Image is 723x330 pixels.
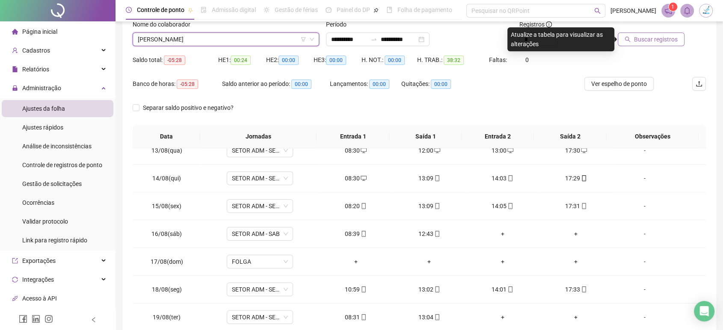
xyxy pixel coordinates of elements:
span: mobile [433,231,440,237]
div: Saldo anterior ao período: [222,79,329,89]
span: 14/08(qui) [152,175,181,182]
span: 00:00 [326,56,346,65]
th: Jornadas [200,125,317,148]
span: Acesso à API [22,295,57,302]
span: search [625,36,631,42]
span: search [594,8,601,14]
span: Buscar registros [634,35,678,44]
div: - [619,229,670,239]
span: SETOR ADM - SEG SEX [232,200,288,212]
div: - [619,312,670,322]
span: 19/08(ter) [153,314,181,321]
div: + [473,312,532,322]
span: mobile [433,175,440,181]
span: Relatórios [22,66,49,73]
span: mobile [360,286,367,292]
span: mobile [507,203,513,209]
span: Integrações [22,276,54,283]
span: Gestão de férias [275,6,318,13]
span: Observações [613,132,692,141]
span: 1 [671,4,674,10]
span: left [91,317,97,323]
th: Saída 1 [389,125,462,148]
div: 13:09 [399,174,459,183]
div: + [546,257,605,266]
div: 10:59 [326,285,385,294]
span: user-add [12,47,18,53]
span: 17/08(dom) [151,258,183,265]
span: SETOR ADM - SEG SEX [232,144,288,157]
span: mobile [433,314,440,320]
span: mobile [433,203,440,209]
span: desktop [360,147,367,153]
span: -05:28 [177,80,198,89]
span: mobile [580,286,587,292]
span: export [12,258,18,264]
span: Admissão digital [212,6,256,13]
span: sync [12,277,18,283]
span: mobile [507,286,513,292]
div: 08:20 [326,201,385,211]
span: Ocorrências [22,199,54,206]
span: 16/08(sáb) [151,230,182,237]
span: SETOR ADM - SEG SEX [232,311,288,324]
span: info-circle [546,21,552,27]
span: mobile [360,231,367,237]
div: 17:29 [546,174,605,183]
label: Nome do colaborador [133,20,196,29]
span: desktop [360,175,367,181]
span: dashboard [326,7,332,13]
div: - [619,174,670,183]
th: Observações [607,125,699,148]
span: Exportações [22,257,56,264]
div: H. TRAB.: [417,55,489,65]
span: 13/08(qua) [151,147,182,154]
span: 00:00 [431,80,451,89]
span: to [370,36,377,43]
span: 00:00 [291,80,311,89]
span: Link para registro rápido [22,237,87,244]
div: 08:30 [326,146,385,155]
span: mobile [433,286,440,292]
span: Controle de registros de ponto [22,162,102,168]
sup: 1 [669,3,677,11]
span: Folha de pagamento [397,6,452,13]
div: 08:30 [326,174,385,183]
div: - [619,201,670,211]
span: SETOR ADM - SEG SEX [232,172,288,185]
button: Buscar registros [618,32,684,46]
span: api [12,295,18,301]
th: Data [133,125,200,148]
span: Ajustes rápidos [22,124,63,131]
span: Separar saldo positivo e negativo? [139,103,237,112]
div: + [546,229,605,239]
div: + [473,229,532,239]
div: Quitações: [401,79,473,89]
div: + [546,312,605,322]
div: 13:04 [399,312,459,322]
div: HE 2: [266,55,314,65]
span: 00:00 [385,56,405,65]
div: 08:31 [326,312,385,322]
div: 13:00 [473,146,532,155]
span: SETOR ADM - SEG SEX [232,283,288,296]
span: 38:32 [444,56,464,65]
div: H. NOT.: [361,55,417,65]
span: FOLGA [232,255,288,268]
img: 55255 [699,4,712,17]
span: SETOR ADM - SAB [232,227,288,240]
div: Saldo total: [133,55,218,65]
div: 08:39 [326,229,385,239]
span: Registros [519,20,552,29]
div: + [473,257,532,266]
span: mobile [360,314,367,320]
span: bell [683,7,691,15]
span: instagram [44,315,53,323]
div: 14:05 [473,201,532,211]
span: book [386,7,392,13]
span: clock-circle [126,7,132,13]
span: mobile [580,203,587,209]
div: Open Intercom Messenger [694,301,714,321]
span: 15/08(sex) [152,203,181,209]
span: Painel do DP [337,6,370,13]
